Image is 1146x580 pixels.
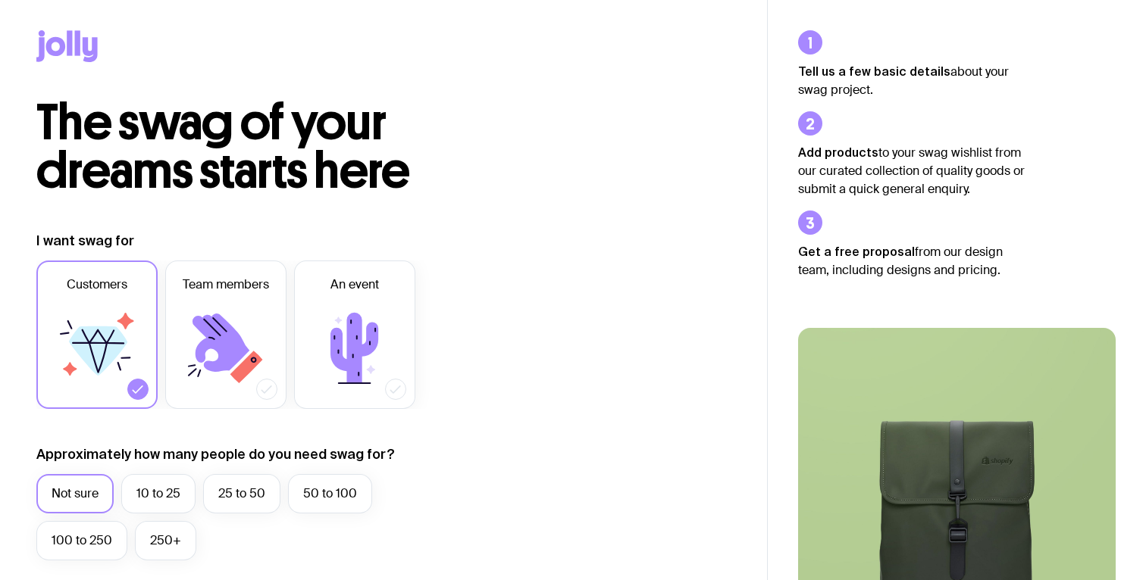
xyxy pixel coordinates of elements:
[330,276,379,294] span: An event
[36,445,395,463] label: Approximately how many people do you need swag for?
[203,474,280,513] label: 25 to 50
[798,245,915,258] strong: Get a free proposal
[183,276,269,294] span: Team members
[798,62,1025,99] p: about your swag project.
[36,232,134,250] label: I want swag for
[288,474,372,513] label: 50 to 100
[36,474,114,513] label: Not sure
[36,92,410,201] span: The swag of your dreams starts here
[798,143,1025,198] p: to your swag wishlist from our curated collection of quality goods or submit a quick general enqu...
[798,145,878,159] strong: Add products
[135,521,196,560] label: 250+
[121,474,196,513] label: 10 to 25
[67,276,127,294] span: Customers
[798,242,1025,279] p: from our design team, including designs and pricing.
[798,64,950,78] strong: Tell us a few basic details
[36,521,127,560] label: 100 to 250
